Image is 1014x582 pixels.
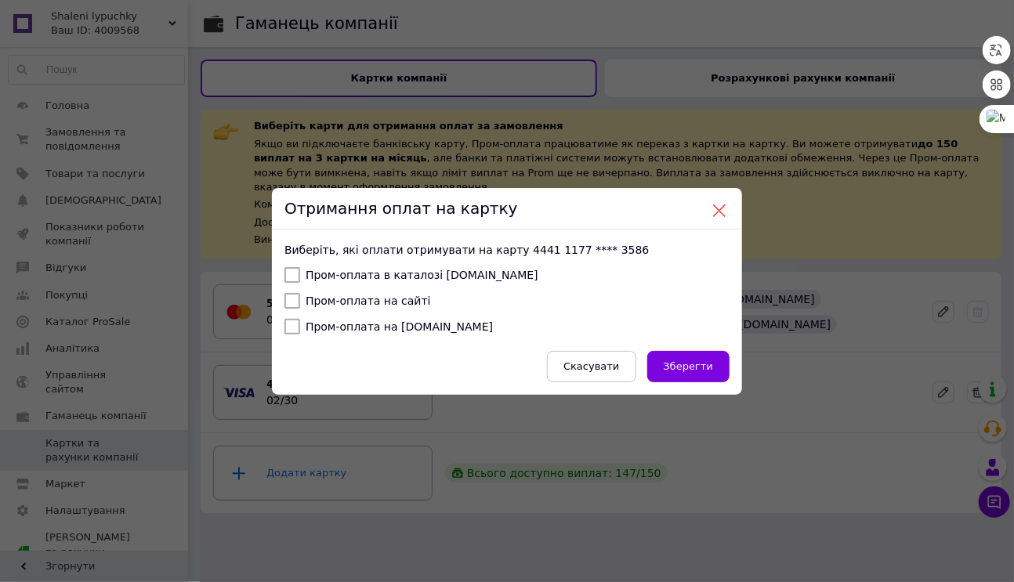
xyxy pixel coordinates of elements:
label: Пром-оплата на [DOMAIN_NAME] [284,319,493,334]
p: Виберіть, які оплати отримувати на карту 4441 1177 **** 3586 [284,242,730,258]
span: Скасувати [563,360,619,372]
button: Зберегти [647,351,730,382]
span: Зберегти [664,360,713,372]
label: Пром-оплата на сайті [284,293,431,309]
label: Пром-оплата в каталозі [DOMAIN_NAME] [284,267,538,283]
button: Скасувати [547,351,636,382]
span: Отримання оплат на картку [284,199,518,218]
